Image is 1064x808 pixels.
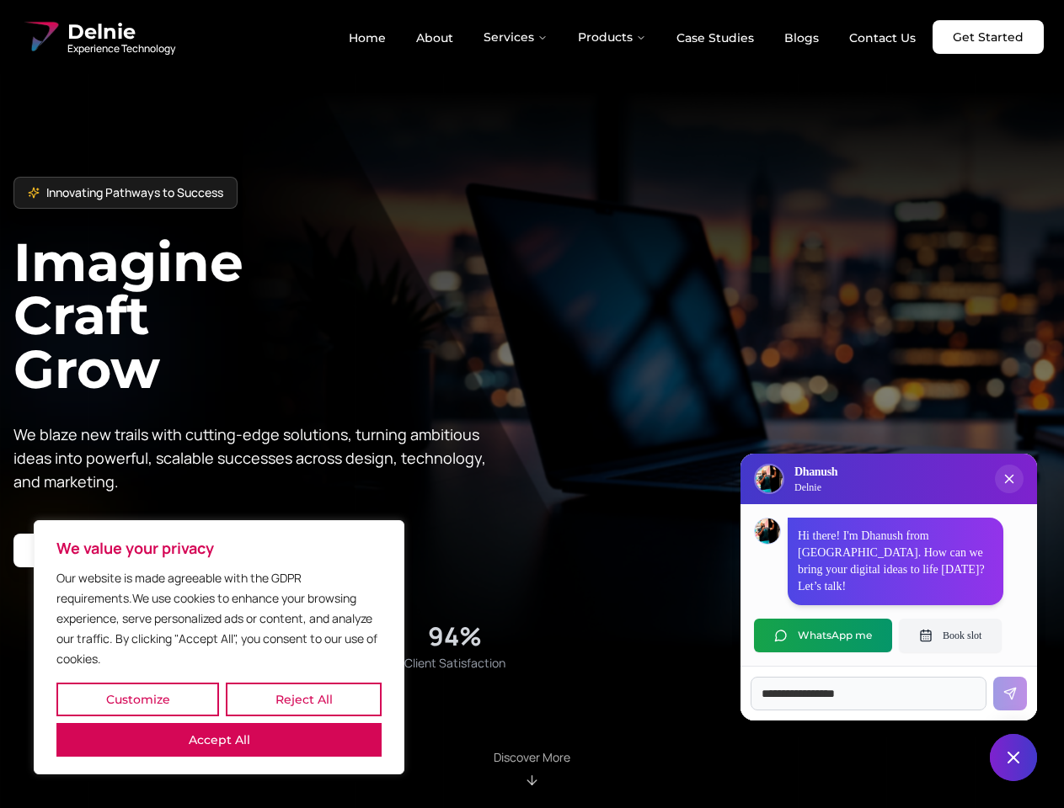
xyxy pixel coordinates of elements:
[494,749,570,788] div: Scroll to About section
[836,24,929,52] a: Contact Us
[798,528,993,595] p: Hi there! I'm Dhanush from [GEOGRAPHIC_DATA]. How can we bring your digital ideas to life [DATE]?...
[494,749,570,766] p: Discover More
[755,518,780,544] img: Dhanush
[754,619,892,652] button: WhatsApp me
[933,20,1044,54] a: Get Started
[67,19,175,45] span: Delnie
[470,20,561,54] button: Services
[794,481,837,494] p: Delnie
[403,24,467,52] a: About
[428,621,482,651] div: 94%
[56,568,382,669] p: Our website is made agreeable with the GDPR requirements.We use cookies to enhance your browsing ...
[335,20,929,54] nav: Main
[226,683,382,716] button: Reject All
[56,723,382,757] button: Accept All
[564,20,660,54] button: Products
[13,423,499,493] p: We blaze new trails with cutting-edge solutions, turning ambitious ideas into powerful, scalable ...
[20,17,61,57] img: Delnie Logo
[20,17,175,57] a: Delnie Logo Full
[56,538,382,558] p: We value your privacy
[663,24,767,52] a: Case Studies
[404,655,505,672] span: Client Satisfaction
[899,619,1002,652] button: Book slot
[56,683,219,716] button: Customize
[995,465,1024,493] button: Close chat popup
[990,734,1037,781] button: Close chat
[794,464,837,481] h3: Dhanush
[13,236,532,395] h1: Imagine Craft Grow
[13,534,206,567] a: Start your project with us
[67,42,175,56] span: Experience Technology
[335,24,399,52] a: Home
[46,184,223,201] span: Innovating Pathways to Success
[756,465,783,492] img: Delnie Logo
[771,24,832,52] a: Blogs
